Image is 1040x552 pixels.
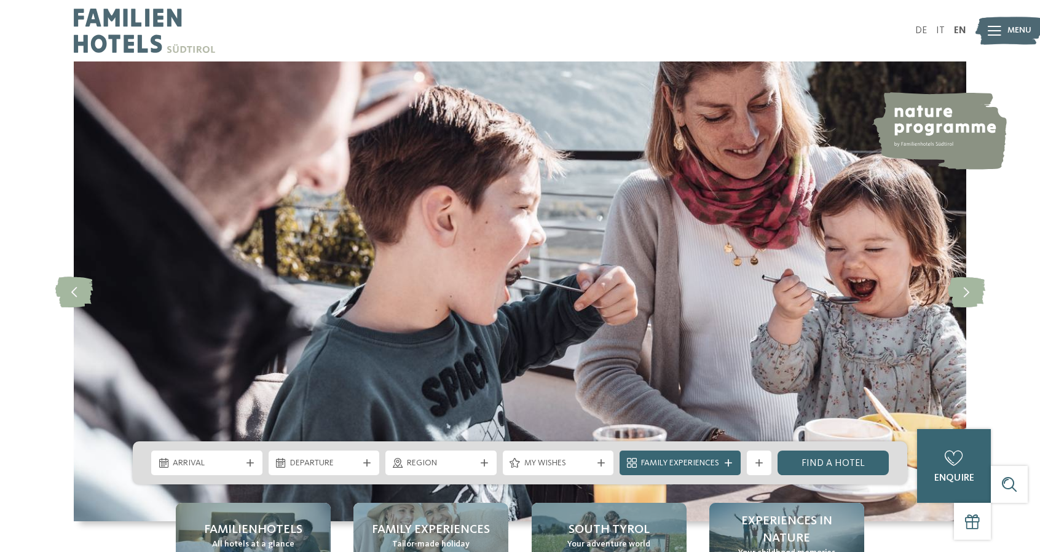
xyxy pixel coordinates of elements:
[722,513,852,547] span: Experiences in nature
[407,457,475,470] span: Region
[204,521,302,538] span: Familienhotels
[290,457,358,470] span: Departure
[372,521,490,538] span: Family Experiences
[936,26,945,36] a: IT
[917,429,991,503] a: enquire
[641,457,719,470] span: Family Experiences
[934,473,974,483] span: enquire
[567,538,650,551] span: Your adventure world
[74,61,966,521] img: Familienhotels Südtirol: The happy family places!
[569,521,650,538] span: South Tyrol
[872,92,1007,170] img: nature programme by Familienhotels Südtirol
[954,26,966,36] a: EN
[778,451,889,475] a: Find a hotel
[1007,25,1031,37] span: Menu
[212,538,294,551] span: All hotels at a glance
[173,457,241,470] span: Arrival
[524,457,593,470] span: My wishes
[915,26,927,36] a: DE
[392,538,470,551] span: Tailor-made holiday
